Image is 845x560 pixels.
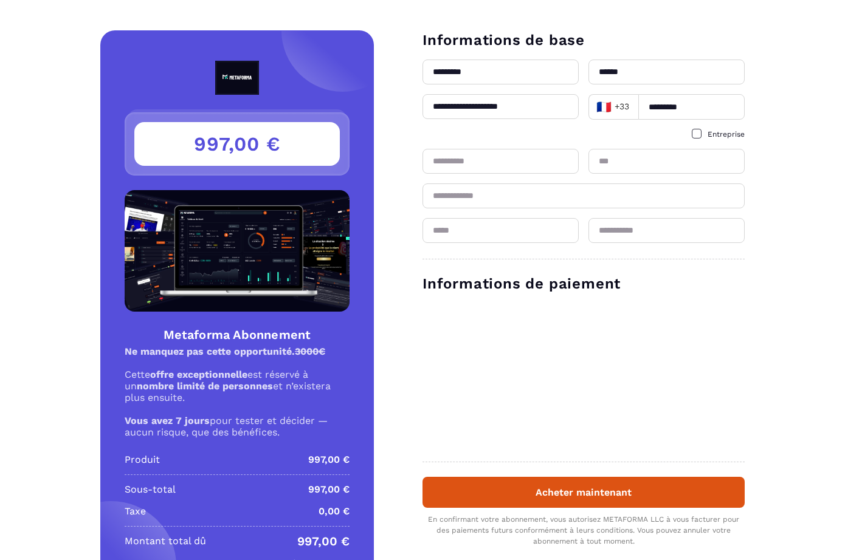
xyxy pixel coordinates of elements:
[308,452,350,467] p: 997,00 €
[596,98,612,115] span: 🇫🇷
[187,61,287,95] img: logo
[596,98,630,115] span: +33
[137,380,273,392] strong: nombre limité de personnes
[297,534,350,548] p: 997,00 €
[295,346,325,357] s: 3000€
[422,477,745,508] button: Acheter maintenant
[134,122,340,166] h3: 997,00 €
[422,274,745,293] h3: Informations de paiement
[420,301,747,449] iframe: Cadre de saisie sécurisé pour le paiement
[708,130,745,138] span: Entreprise
[125,326,350,343] h4: Metaforma Abonnement
[125,369,350,403] p: Cette est réservé à un et n’existera plus ensuite.
[125,452,160,467] p: Produit
[422,514,745,547] div: En confirmant votre abonnement, vous autorisez METAFORMA LLC à vous facturer pour des paiements f...
[125,482,176,497] p: Sous-total
[125,346,325,357] strong: Ne manquez pas cette opportunité.
[422,30,745,50] h3: Informations de base
[633,98,635,116] input: Search for option
[125,190,350,312] img: Product Image
[319,504,350,519] p: 0,00 €
[308,482,350,497] p: 997,00 €
[125,415,210,426] strong: Vous avez 7 jours
[150,369,247,380] strong: offre exceptionnelle
[125,415,350,438] p: pour tester et décider — aucun risque, que des bénéfices.
[588,94,638,120] div: Search for option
